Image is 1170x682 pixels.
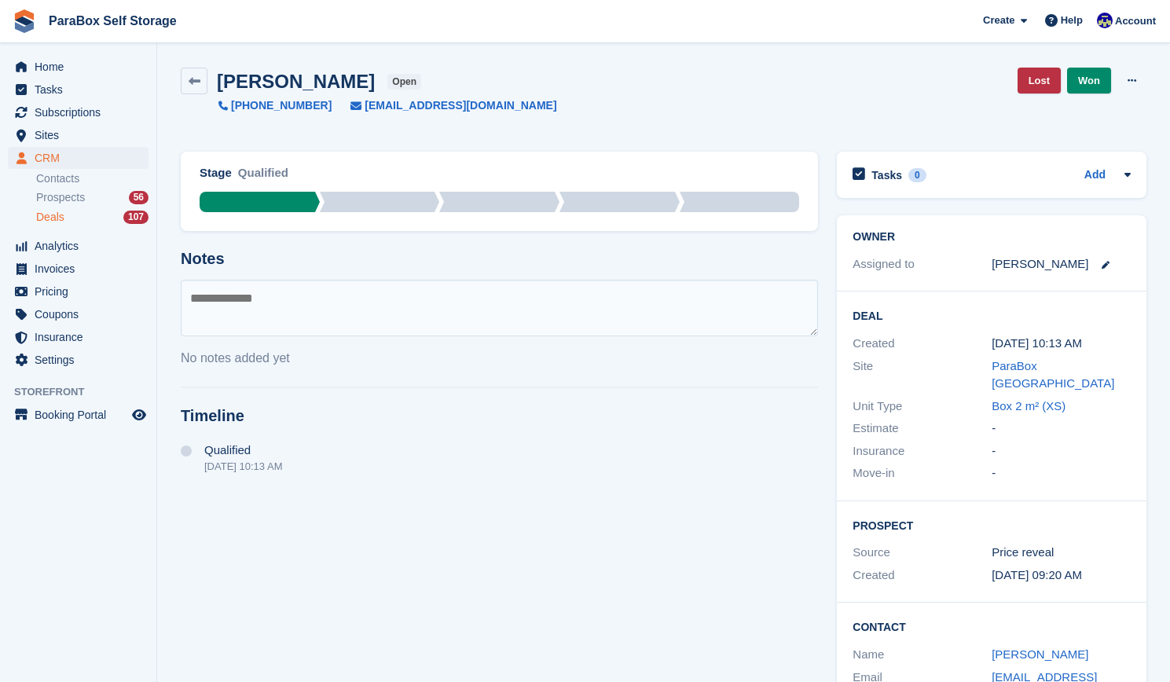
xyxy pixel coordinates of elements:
div: Created [853,566,992,585]
a: Deals 107 [36,209,149,225]
div: 107 [123,211,149,224]
span: Pricing [35,280,129,302]
span: Analytics [35,235,129,257]
a: menu [8,349,149,371]
a: menu [8,56,149,78]
div: Price reveal [992,544,1131,562]
a: Contacts [36,171,149,186]
div: Site [853,357,992,393]
span: open [387,74,421,90]
div: 0 [908,168,926,182]
a: menu [8,258,149,280]
span: Subscriptions [35,101,129,123]
a: [PERSON_NAME] [992,647,1088,661]
a: menu [8,101,149,123]
div: Move-in [853,464,992,482]
a: menu [8,124,149,146]
a: menu [8,404,149,426]
span: CRM [35,147,129,169]
a: menu [8,235,149,257]
div: Assigned to [853,255,992,273]
a: menu [8,326,149,348]
div: - [992,464,1131,482]
div: Estimate [853,420,992,438]
a: ParaBox Self Storage [42,8,183,34]
a: [PHONE_NUMBER] [218,97,332,114]
div: [DATE] 09:20 AM [992,566,1131,585]
span: Deals [36,210,64,225]
img: stora-icon-8386f47178a22dfd0bd8f6a31ec36ba5ce8667c1dd55bd0f319d3a0aa187defe.svg [13,9,36,33]
span: Sites [35,124,129,146]
a: Preview store [130,405,149,424]
h2: [PERSON_NAME] [217,71,375,92]
span: Invoices [35,258,129,280]
a: [EMAIL_ADDRESS][DOMAIN_NAME] [332,97,556,114]
a: Won [1067,68,1111,93]
span: Settings [35,349,129,371]
span: Booking Portal [35,404,129,426]
a: ParaBox [GEOGRAPHIC_DATA] [992,359,1114,390]
div: - [992,442,1131,460]
h2: Owner [853,231,1131,244]
div: - [992,420,1131,438]
a: menu [8,280,149,302]
h2: Contact [853,618,1131,634]
div: Name [853,646,992,664]
span: [PHONE_NUMBER] [231,97,332,114]
a: Lost [1018,68,1061,93]
div: Created [853,335,992,353]
h2: Notes [181,250,818,268]
a: Add [1084,167,1106,185]
span: Tasks [35,79,129,101]
h2: Deal [853,307,1131,323]
div: Unit Type [853,398,992,416]
div: [DATE] 10:13 AM [204,460,282,472]
a: menu [8,303,149,325]
a: Box 2 m² (XS) [992,399,1065,412]
span: Coupons [35,303,129,325]
img: Gaspard Frey [1097,13,1113,28]
div: Stage [200,164,232,182]
span: Create [983,13,1014,28]
div: 56 [129,191,149,204]
div: Qualified [238,164,288,192]
span: Help [1061,13,1083,28]
span: Account [1115,13,1156,29]
div: Insurance [853,442,992,460]
h2: Tasks [871,168,902,182]
div: Source [853,544,992,562]
span: Home [35,56,129,78]
span: [EMAIL_ADDRESS][DOMAIN_NAME] [365,97,556,114]
h2: Prospect [853,517,1131,533]
div: [DATE] 10:13 AM [992,335,1131,353]
a: Prospects 56 [36,189,149,206]
span: Storefront [14,384,156,400]
span: Insurance [35,326,129,348]
span: No notes added yet [181,351,290,365]
div: [PERSON_NAME] [992,255,1088,273]
h2: Timeline [181,407,818,425]
a: menu [8,79,149,101]
a: menu [8,147,149,169]
span: Prospects [36,190,85,205]
span: Qualified [204,444,251,456]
